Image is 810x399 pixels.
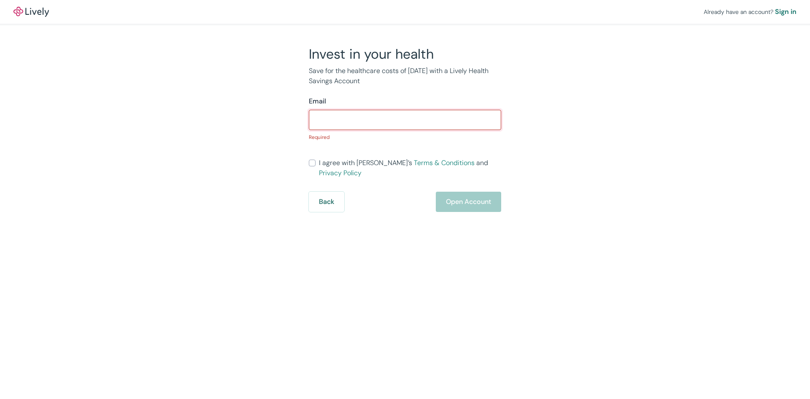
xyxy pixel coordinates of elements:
label: Email [309,96,326,106]
a: Privacy Policy [319,168,362,177]
img: Lively [13,7,49,17]
button: Back [309,192,344,212]
a: LivelyLively [13,7,49,17]
div: Already have an account? [704,7,796,17]
span: I agree with [PERSON_NAME]’s and [319,158,501,178]
a: Terms & Conditions [414,158,475,167]
h2: Invest in your health [309,46,501,62]
a: Sign in [775,7,796,17]
p: Save for the healthcare costs of [DATE] with a Lively Health Savings Account [309,66,501,86]
p: Required [309,133,501,141]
